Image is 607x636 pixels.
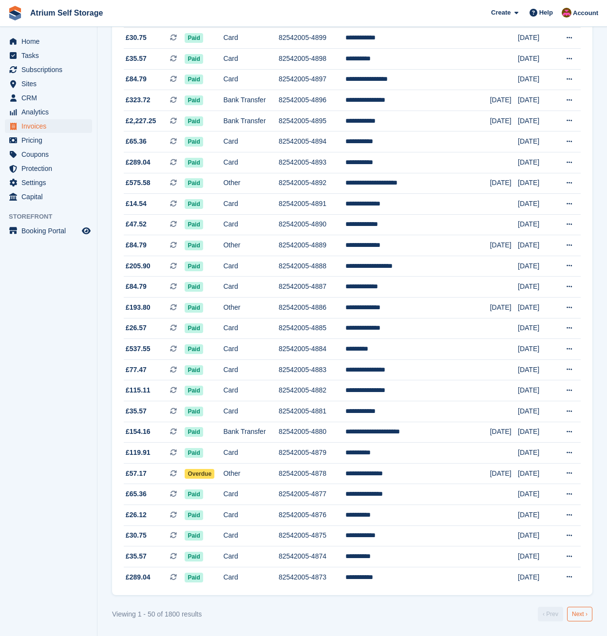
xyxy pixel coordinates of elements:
[223,111,278,131] td: Bank Transfer
[567,607,592,621] a: Next
[5,77,92,91] a: menu
[126,54,147,64] span: £35.57
[185,137,203,147] span: Paid
[518,401,554,422] td: [DATE]
[126,178,151,188] span: £575.58
[126,33,147,43] span: £30.75
[21,35,80,48] span: Home
[279,111,345,131] td: 82542005-4895
[279,194,345,215] td: 82542005-4891
[185,448,203,458] span: Paid
[518,505,554,526] td: [DATE]
[5,105,92,119] a: menu
[223,90,278,111] td: Bank Transfer
[126,510,147,520] span: £26.12
[490,111,518,131] td: [DATE]
[126,406,147,416] span: £35.57
[5,190,92,204] a: menu
[279,546,345,567] td: 82542005-4874
[80,225,92,237] a: Preview store
[518,69,554,90] td: [DATE]
[490,463,518,484] td: [DATE]
[126,219,147,229] span: £47.52
[279,422,345,443] td: 82542005-4880
[518,173,554,194] td: [DATE]
[185,531,203,541] span: Paid
[279,214,345,235] td: 82542005-4890
[518,111,554,131] td: [DATE]
[126,323,147,333] span: £26.57
[573,8,598,18] span: Account
[126,157,151,168] span: £289.04
[5,148,92,161] a: menu
[126,344,151,354] span: £537.55
[223,214,278,235] td: Card
[185,158,203,168] span: Paid
[279,235,345,256] td: 82542005-4889
[279,525,345,546] td: 82542005-4875
[518,152,554,173] td: [DATE]
[279,48,345,69] td: 82542005-4898
[518,194,554,215] td: [DATE]
[518,90,554,111] td: [DATE]
[5,49,92,62] a: menu
[518,484,554,505] td: [DATE]
[491,8,511,18] span: Create
[185,489,203,499] span: Paid
[126,489,147,499] span: £65.36
[5,63,92,76] a: menu
[490,90,518,111] td: [DATE]
[5,91,92,105] a: menu
[279,173,345,194] td: 82542005-4892
[21,105,80,119] span: Analytics
[279,380,345,401] td: 82542005-4882
[279,484,345,505] td: 82542005-4877
[223,235,278,256] td: Other
[518,339,554,360] td: [DATE]
[126,95,151,105] span: £323.72
[223,69,278,90] td: Card
[518,298,554,318] td: [DATE]
[279,90,345,111] td: 82542005-4896
[279,28,345,49] td: 82542005-4899
[5,133,92,147] a: menu
[126,281,147,292] span: £84.79
[518,380,554,401] td: [DATE]
[185,365,203,375] span: Paid
[185,116,203,126] span: Paid
[185,262,203,271] span: Paid
[126,468,147,479] span: £57.17
[126,240,147,250] span: £84.79
[223,484,278,505] td: Card
[185,303,203,313] span: Paid
[185,199,203,209] span: Paid
[126,261,151,271] span: £205.90
[126,385,151,395] span: £115.11
[518,422,554,443] td: [DATE]
[126,427,151,437] span: £154.16
[26,5,107,21] a: Atrium Self Storage
[223,443,278,464] td: Card
[223,318,278,339] td: Card
[279,505,345,526] td: 82542005-4876
[562,8,571,18] img: Mark Rhodes
[490,298,518,318] td: [DATE]
[21,176,80,189] span: Settings
[5,162,92,175] a: menu
[185,552,203,561] span: Paid
[223,277,278,298] td: Card
[518,131,554,152] td: [DATE]
[5,224,92,238] a: menu
[279,359,345,380] td: 82542005-4883
[21,162,80,175] span: Protection
[223,546,278,567] td: Card
[21,49,80,62] span: Tasks
[223,152,278,173] td: Card
[279,318,345,339] td: 82542005-4885
[518,318,554,339] td: [DATE]
[185,95,203,105] span: Paid
[223,359,278,380] td: Card
[21,133,80,147] span: Pricing
[112,609,202,619] div: Viewing 1 - 50 of 1800 results
[279,443,345,464] td: 82542005-4879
